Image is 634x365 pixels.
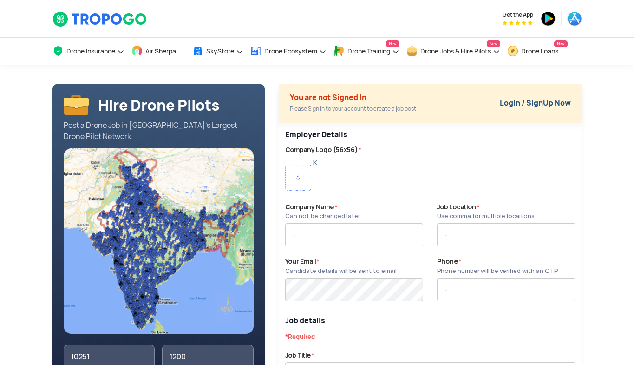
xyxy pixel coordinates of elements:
div: Please Sign In to your account to create a job post [290,103,416,114]
label: Phone [437,257,558,276]
label: Company Name [285,202,360,221]
span: Drone Training [347,47,390,55]
span: Get the App [503,11,533,19]
span: New [386,40,399,47]
span: Drone Insurance [66,47,115,55]
a: Air Sherpa [131,38,185,65]
label: Company Logo (56x56) [285,145,575,155]
input: - [285,223,423,246]
span: Drone Ecosystem [264,47,317,55]
a: LogIn / SignUp Now [500,98,571,108]
span: New [487,40,500,47]
span: *Required [285,333,315,341]
a: Drone TrainingNew [333,38,399,65]
span: SkyStore [206,47,234,55]
span: Drone Jobs & Hire Pilots [420,47,491,55]
a: SkyStore [192,38,243,65]
span: Drone Loans [521,47,558,55]
label: Job Location [437,202,535,221]
p: Employer Details [285,129,575,140]
a: Drone Insurance [52,38,124,65]
div: Use comma for multiple locaitons [437,212,535,221]
a: Drone Ecosystem [250,38,327,65]
a: Drone Jobs & Hire PilotsNew [406,38,500,65]
a: Drone LoansNew [507,38,568,65]
img: App Raking [503,20,533,25]
p: Job details [285,315,575,326]
div: Can not be changed later [285,212,360,221]
label: Job Title [285,351,314,360]
img: ic_appstore.png [567,11,582,26]
span: Air Sherpa [145,47,176,55]
div: Candidate details will be sent to email [285,266,397,276]
div: Phone number will be verified with an OTP [437,266,558,276]
img: TropoGo Logo [52,11,148,27]
label: Your Email [285,257,397,276]
img: ic_playstore.png [541,11,556,26]
h1: Hire Drone Pilots [98,97,220,114]
div: You are not Signed In [290,92,416,103]
div: Post a Drone Job in [GEOGRAPHIC_DATA]’s Largest Drone Pilot Network. [64,120,254,142]
input: - [437,278,575,301]
span: New [554,40,568,47]
input: - [437,223,575,246]
div: 10251 [71,352,148,362]
div: 1200 [170,352,246,362]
